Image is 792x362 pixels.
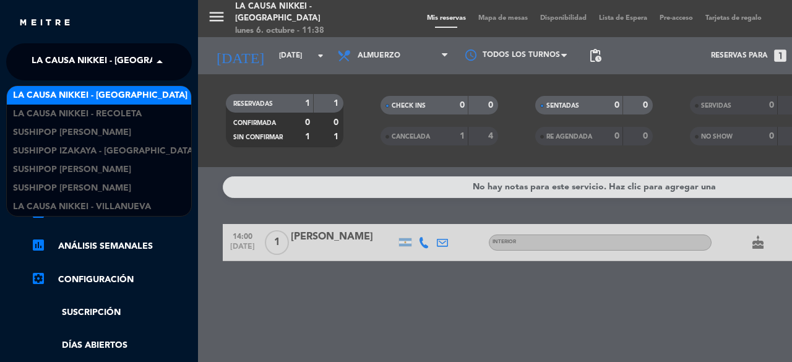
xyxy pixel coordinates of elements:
[13,107,142,121] span: La Causa Nikkei - Recoleta
[32,49,206,75] span: La Causa Nikkei - [GEOGRAPHIC_DATA]
[19,19,71,28] img: MEITRE
[13,200,151,214] span: La Causa Nikkei - Villanueva
[13,88,187,103] span: La Causa Nikkei - [GEOGRAPHIC_DATA]
[31,238,46,252] i: assessment
[31,271,46,286] i: settings_applications
[13,144,196,158] span: Sushipop Izakaya - [GEOGRAPHIC_DATA]
[31,338,192,353] a: Días abiertos
[13,126,131,140] span: Sushipop [PERSON_NAME]
[13,181,131,196] span: Sushipop [PERSON_NAME]
[31,272,192,287] a: Configuración
[31,239,192,254] a: assessmentANÁLISIS SEMANALES
[13,163,131,177] span: Sushipop [PERSON_NAME]
[31,306,192,320] a: Suscripción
